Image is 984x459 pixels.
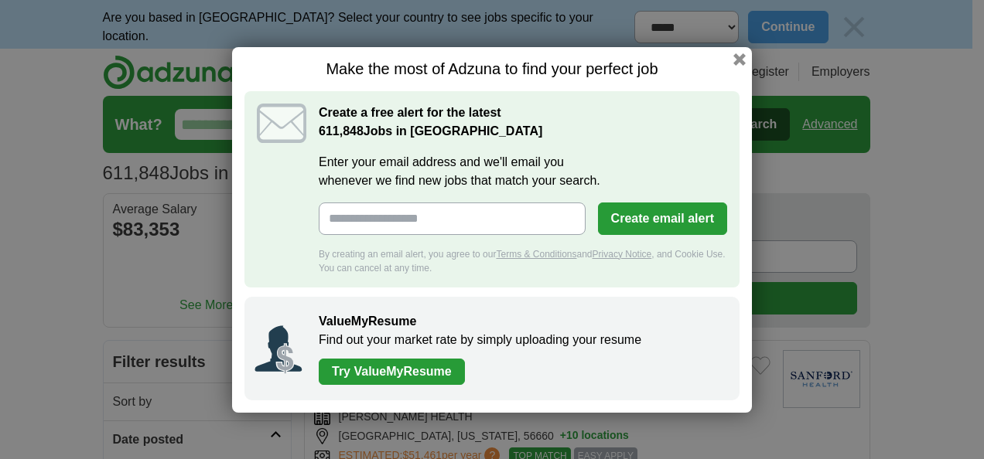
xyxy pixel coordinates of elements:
[593,249,652,260] a: Privacy Notice
[319,331,724,349] p: Find out your market rate by simply uploading your resume
[319,104,727,141] h2: Create a free alert for the latest
[244,59,740,79] h1: Make the most of Adzuna to find your perfect job
[598,202,727,235] button: Create email alert
[319,359,465,385] a: Try ValueMyResume
[319,312,724,331] h2: ValueMyResume
[319,153,727,190] label: Enter your email address and we'll email you whenever we find new jobs that match your search.
[496,249,576,260] a: Terms & Conditions
[257,104,306,143] img: icon_email.svg
[319,122,364,141] span: 611,848
[319,247,727,275] div: By creating an email alert, you agree to our and , and Cookie Use. You can cancel at any time.
[319,124,542,138] strong: Jobs in [GEOGRAPHIC_DATA]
